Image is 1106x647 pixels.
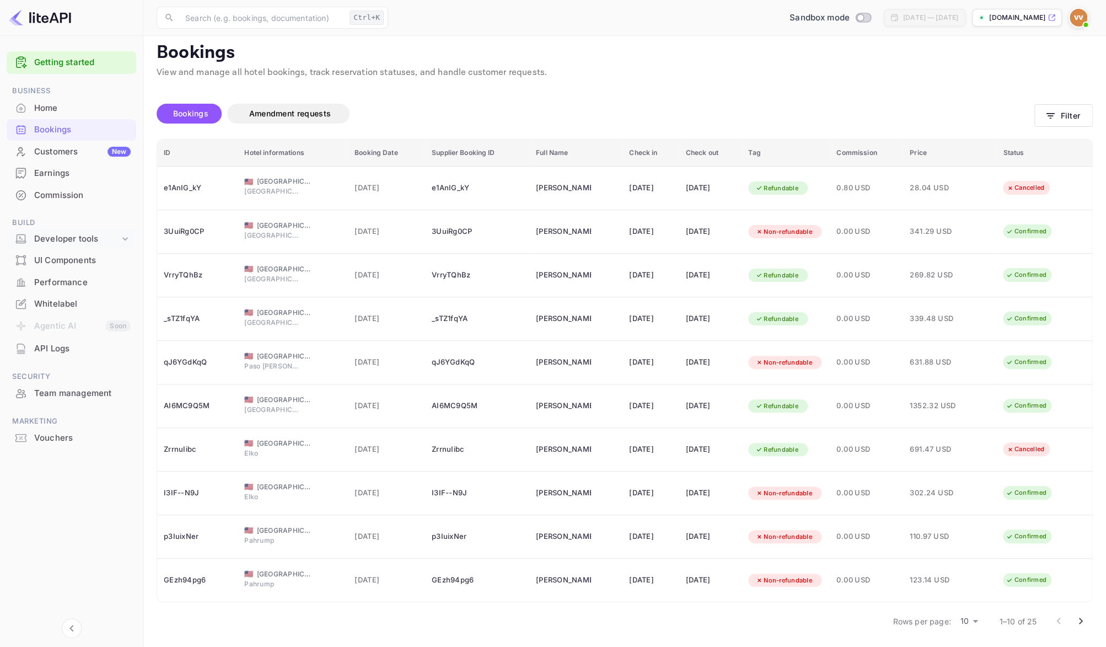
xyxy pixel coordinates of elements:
[536,484,591,502] div: Vince Valenti
[686,354,735,371] div: [DATE]
[157,42,1093,64] p: Bookings
[686,441,735,458] div: [DATE]
[7,163,136,183] a: Earnings
[34,432,131,445] div: Vouchers
[7,98,136,119] div: Home
[529,140,622,167] th: Full Name
[998,312,1053,325] div: Confirmed
[432,310,523,328] div: _sTZ1fqYA
[910,400,965,412] span: 1352.32 USD
[7,229,136,249] div: Developer tools
[7,163,136,184] div: Earnings
[355,269,418,281] span: [DATE]
[34,124,131,136] div: Bookings
[164,223,231,240] div: 3UuiRg0CP
[629,528,672,546] div: [DATE]
[34,254,131,267] div: UI Components
[244,492,299,502] span: Elko
[7,293,136,314] a: Whitelabel
[34,298,131,311] div: Whitelabel
[536,179,591,197] div: Vince Valenti
[7,371,136,383] span: Security
[910,443,965,456] span: 691.47 USD
[536,310,591,328] div: John Doe
[836,400,896,412] span: 0.00 USD
[998,355,1053,369] div: Confirmed
[249,109,331,118] span: Amendment requests
[686,266,735,284] div: [DATE]
[34,56,131,69] a: Getting started
[536,528,591,546] div: Vince Valenti
[955,613,982,629] div: 10
[355,182,418,194] span: [DATE]
[432,266,523,284] div: VrryTQhBz
[244,318,299,328] span: [GEOGRAPHIC_DATA]
[244,536,299,546] span: Pahrump
[830,140,903,167] th: Commission
[536,571,591,589] div: Vince Valenti
[34,102,131,115] div: Home
[7,250,136,271] div: UI Components
[7,141,136,162] a: CustomersNew
[257,351,312,361] span: [GEOGRAPHIC_DATA]
[432,179,523,197] div: e1AnIG_kY
[244,274,299,284] span: [GEOGRAPHIC_DATA]
[244,405,299,415] span: [GEOGRAPHIC_DATA]
[164,441,231,458] div: ZrrnuIibc
[536,397,591,415] div: Vince Valenti
[157,104,1034,124] div: account-settings tabs
[536,266,591,284] div: John Doe
[998,268,1053,282] div: Confirmed
[7,272,136,292] a: Performance
[164,528,231,546] div: p3IuixNer
[910,269,965,281] span: 269.82 USD
[164,397,231,415] div: AI6MC9Q5M
[748,181,806,195] div: Refundable
[432,354,523,371] div: qJ6YGdKqQ
[7,185,136,205] a: Commission
[34,167,131,180] div: Earnings
[903,13,958,23] div: [DATE] — [DATE]
[686,310,735,328] div: [DATE]
[164,266,231,284] div: VrryTQhBz
[836,313,896,325] span: 0.00 USD
[257,308,312,318] span: [GEOGRAPHIC_DATA]
[432,397,523,415] div: AI6MC9Q5M
[244,361,299,371] span: Paso [PERSON_NAME]
[7,272,136,293] div: Performance
[244,186,299,196] span: [GEOGRAPHIC_DATA]
[748,269,806,282] div: Refundable
[910,226,965,238] span: 341.29 USD
[257,526,312,536] span: [GEOGRAPHIC_DATA]
[790,12,850,24] span: Sandbox mode
[257,264,312,274] span: [GEOGRAPHIC_DATA]
[355,356,418,368] span: [DATE]
[748,443,806,457] div: Refundable
[629,571,672,589] div: [DATE]
[244,231,299,240] span: [GEOGRAPHIC_DATA]
[903,140,996,167] th: Price
[1000,616,1037,627] p: 1–10 of 25
[257,482,312,492] span: [GEOGRAPHIC_DATA]
[679,140,742,167] th: Check out
[536,223,591,240] div: Vince Valenti
[785,12,875,24] div: Switch to Production mode
[998,224,1053,238] div: Confirmed
[34,189,131,202] div: Commission
[34,146,131,158] div: Customers
[34,387,131,400] div: Team management
[7,98,136,118] a: Home
[355,487,418,499] span: [DATE]
[7,119,136,141] div: Bookings
[157,140,1092,602] table: booking table
[629,179,672,197] div: [DATE]
[836,356,896,368] span: 0.00 USD
[836,226,896,238] span: 0.00 USD
[164,179,231,197] div: e1AnIG_kY
[432,484,523,502] div: I3IF--N9J
[244,483,253,490] span: United States of America
[7,415,136,427] span: Marketing
[989,13,1045,23] p: [DOMAIN_NAME]
[622,140,679,167] th: Check in
[836,531,896,543] span: 0.00 USD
